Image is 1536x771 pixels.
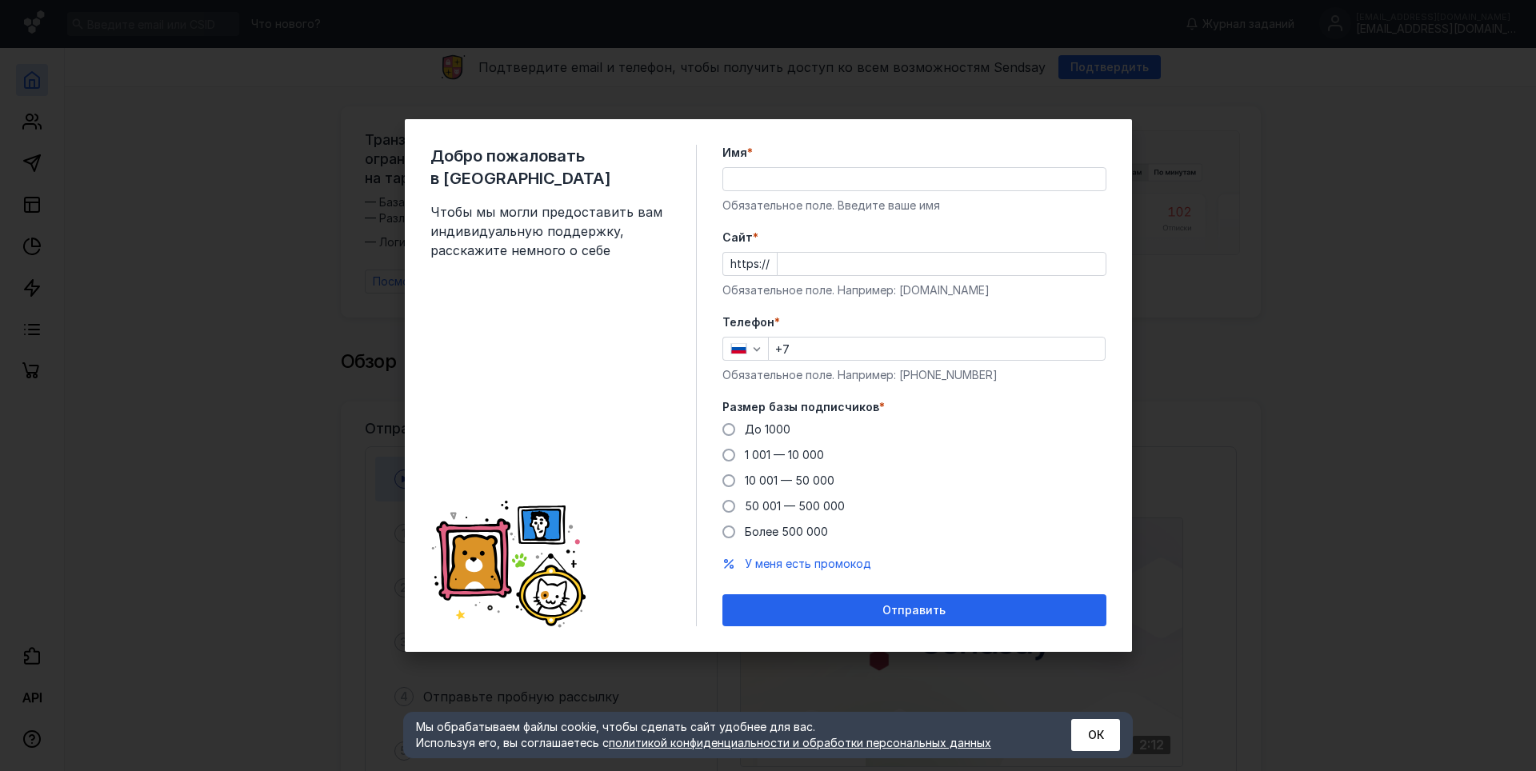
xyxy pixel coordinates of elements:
[722,367,1106,383] div: Обязательное поле. Например: [PHONE_NUMBER]
[722,314,774,330] span: Телефон
[416,719,1032,751] div: Мы обрабатываем файлы cookie, чтобы сделать сайт удобнее для вас. Используя его, вы соглашаетесь c
[722,594,1106,626] button: Отправить
[745,473,834,487] span: 10 001 — 50 000
[745,499,845,513] span: 50 001 — 500 000
[430,202,670,260] span: Чтобы мы могли предоставить вам индивидуальную поддержку, расскажите немного о себе
[609,736,991,749] a: политикой конфиденциальности и обработки персональных данных
[745,557,871,570] span: У меня есть промокод
[722,230,753,246] span: Cайт
[745,422,790,436] span: До 1000
[722,282,1106,298] div: Обязательное поле. Например: [DOMAIN_NAME]
[722,198,1106,214] div: Обязательное поле. Введите ваше имя
[745,448,824,461] span: 1 001 — 10 000
[882,604,946,617] span: Отправить
[430,145,670,190] span: Добро пожаловать в [GEOGRAPHIC_DATA]
[722,399,879,415] span: Размер базы подписчиков
[745,556,871,572] button: У меня есть промокод
[745,525,828,538] span: Более 500 000
[1071,719,1120,751] button: ОК
[722,145,747,161] span: Имя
